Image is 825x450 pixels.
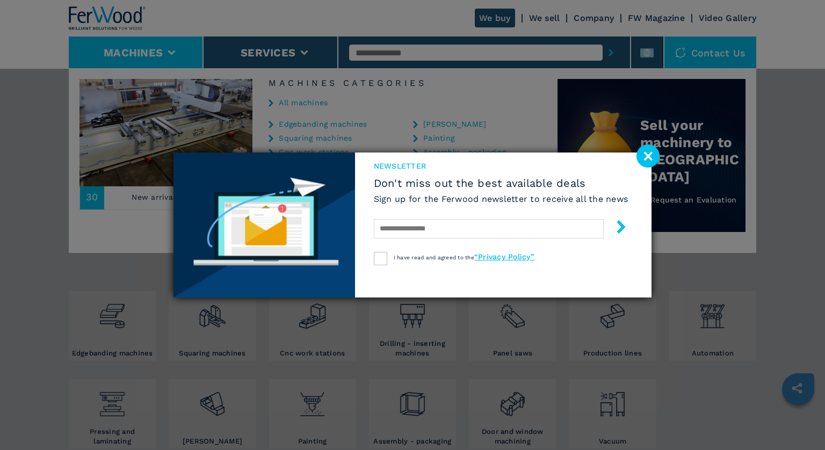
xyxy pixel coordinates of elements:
[474,252,534,261] a: “Privacy Policy”
[374,161,628,171] span: newsletter
[394,255,534,260] span: I have read and agreed to the
[374,177,628,190] span: Don't miss out the best available deals
[604,216,628,241] button: submit-button
[374,193,628,205] h6: Sign up for the Ferwood newsletter to receive all the news
[173,153,355,297] img: Newsletter image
